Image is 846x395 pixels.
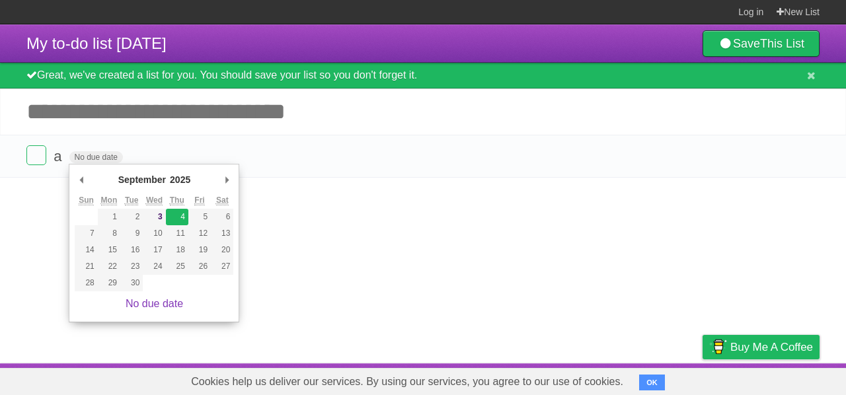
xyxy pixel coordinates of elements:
button: 20 [211,242,233,258]
button: 19 [188,242,211,258]
button: 25 [166,258,188,275]
button: 23 [120,258,143,275]
button: 9 [120,225,143,242]
span: My to-do list [DATE] [26,34,167,52]
span: a [54,148,65,164]
a: No due date [126,298,183,309]
button: 11 [166,225,188,242]
button: 14 [75,242,97,258]
button: 5 [188,209,211,225]
button: 22 [98,258,120,275]
button: 21 [75,258,97,275]
button: 28 [75,275,97,291]
button: 30 [120,275,143,291]
button: 4 [166,209,188,225]
a: Developers [570,367,624,392]
abbr: Monday [101,196,118,205]
abbr: Thursday [170,196,184,205]
button: 7 [75,225,97,242]
span: Cookies help us deliver our services. By using our services, you agree to our use of cookies. [178,369,636,395]
button: 1 [98,209,120,225]
button: 17 [143,242,165,258]
abbr: Tuesday [125,196,138,205]
b: This List [760,37,804,50]
span: No due date [69,151,123,163]
button: 2 [120,209,143,225]
button: Previous Month [75,170,88,190]
abbr: Friday [194,196,204,205]
abbr: Saturday [216,196,229,205]
label: Done [26,145,46,165]
a: Buy me a coffee [703,335,820,359]
button: 29 [98,275,120,291]
button: 26 [188,258,211,275]
button: Next Month [220,170,233,190]
abbr: Wednesday [146,196,163,205]
button: 27 [211,258,233,275]
button: 13 [211,225,233,242]
span: Buy me a coffee [730,336,813,359]
a: SaveThis List [703,30,820,57]
abbr: Sunday [79,196,94,205]
button: 3 [143,209,165,225]
div: 2025 [168,170,192,190]
a: Terms [640,367,670,392]
button: OK [639,375,665,390]
button: 16 [120,242,143,258]
button: 8 [98,225,120,242]
button: 24 [143,258,165,275]
a: About [527,367,555,392]
button: 10 [143,225,165,242]
button: 15 [98,242,120,258]
div: September [116,170,168,190]
a: Suggest a feature [736,367,820,392]
button: 12 [188,225,211,242]
button: 18 [166,242,188,258]
a: Privacy [685,367,720,392]
button: 6 [211,209,233,225]
img: Buy me a coffee [709,336,727,358]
